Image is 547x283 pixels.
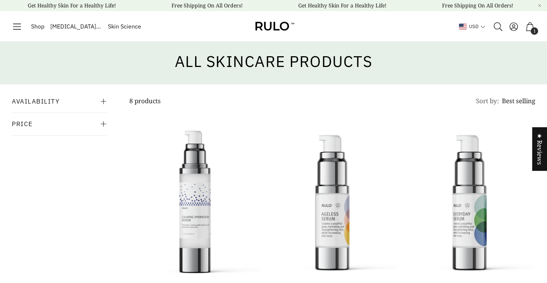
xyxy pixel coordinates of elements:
span: Skin Science [108,22,141,31]
a: Shop [28,19,47,34]
span: 8 products [129,96,162,106]
div: Sort by: Best selling [473,93,538,109]
span: Sort by: [476,96,499,106]
h2: All Skincare Products [175,51,373,73]
div: Announcement [257,3,401,8]
div: Availability [12,98,60,105]
div: Price [12,113,107,135]
div: Availability [12,90,107,112]
div: Open search [492,21,503,32]
span: [MEDICAL_DATA] Guide [50,22,102,31]
div: Announcement [401,3,528,8]
img: Rulo™ Skin [251,18,296,35]
span: USD [459,24,479,30]
span: 1 [531,27,538,35]
span: Shop [31,22,44,31]
div: Announcement [130,3,257,8]
div: Click to open Judge.me floating reviews tab [532,127,547,171]
img: United States [459,24,467,30]
button: United StatesUSD [459,24,486,30]
a: 1 [525,21,535,32]
a: [MEDICAL_DATA] Guide [47,19,105,34]
a: Skin Science [105,19,144,34]
span: Best selling [502,96,535,106]
a: Toggle menu [12,19,22,34]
